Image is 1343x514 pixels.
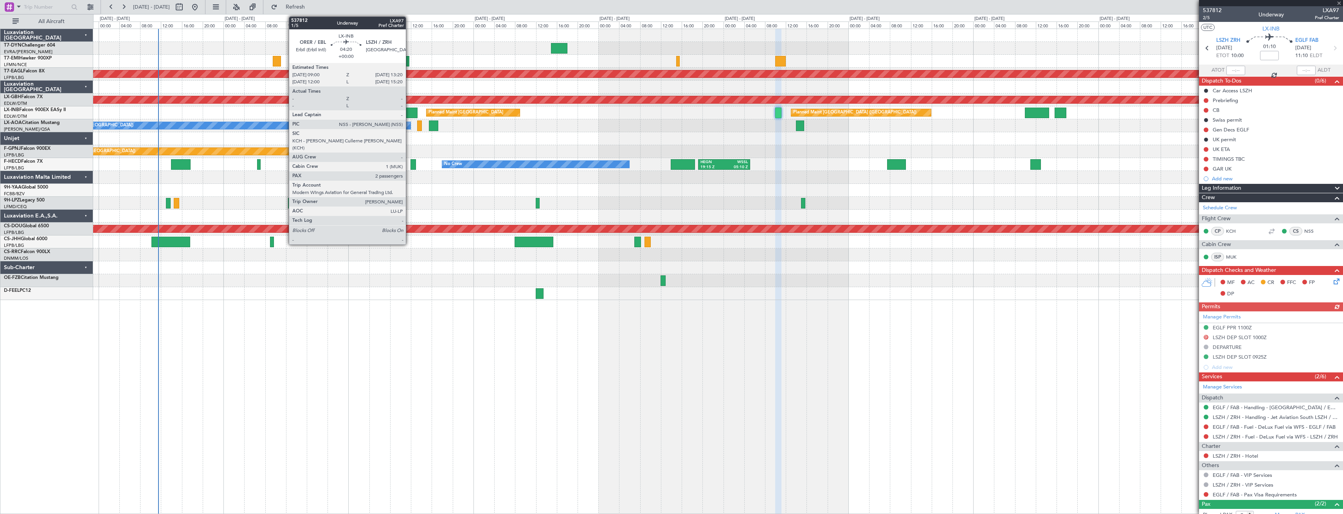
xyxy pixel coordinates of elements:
button: Refresh [267,1,314,13]
span: (2/2) [1315,500,1326,508]
a: LX-GBHFalcon 7X [4,95,43,99]
span: [DATE] [1295,44,1311,52]
div: [DATE] - [DATE] [850,16,880,22]
a: F-HECDFalcon 7X [4,159,43,164]
div: HEGN [700,160,724,165]
a: EDLW/DTM [4,101,27,106]
span: T7-EAGL [4,69,23,74]
div: 20:00 [952,22,973,29]
a: F-GPNJFalcon 900EX [4,146,50,151]
a: KCH [1226,228,1244,235]
div: Planned Maint [GEOGRAPHIC_DATA] [428,107,503,119]
div: 08:00 [890,22,911,29]
a: 9H-LPZLegacy 500 [4,198,45,203]
div: 04:00 [619,22,640,29]
span: EGLF FAB [1295,37,1318,45]
div: 05:10 Z [724,165,748,170]
div: 04:00 [119,22,140,29]
a: Schedule Crew [1203,204,1237,212]
a: LSZH / ZRH - VIP Services [1213,482,1273,488]
span: 9H-YAA [4,185,22,190]
div: UK ETA [1213,146,1230,153]
span: Dispatch Checks and Weather [1202,266,1276,275]
a: MUK [1226,253,1244,261]
div: [DATE] - [DATE] [1100,16,1130,22]
span: 537812 [1203,6,1222,14]
span: D-FEEL [4,288,20,293]
div: 16:00 [1057,22,1077,29]
div: 00:00 [1098,22,1119,29]
div: CB [1213,107,1219,113]
div: CS [1289,227,1302,235]
span: T7-EMI [4,56,19,61]
span: Pax [1202,500,1210,509]
div: 16:00 [182,22,203,29]
div: 12:00 [286,22,307,29]
div: [DATE] - [DATE] [475,16,505,22]
div: 12:00 [1161,22,1181,29]
span: CS-JHH [4,237,21,241]
div: 16:00 [557,22,578,29]
span: LX-GBH [4,95,21,99]
a: LX-AOACitation Mustang [4,120,60,125]
div: 12:00 [661,22,682,29]
div: 08:00 [1140,22,1161,29]
div: Car Access LSZH [1213,87,1252,94]
a: CS-DOUGlobal 6500 [4,224,49,228]
span: OE-FZB [4,275,21,280]
div: 16:00 [432,22,452,29]
a: LSZH / ZRH - Fuel - DeLux Fuel via WFS - LSZH / ZRH [1213,433,1338,440]
a: CS-JHHGlobal 6000 [4,237,47,241]
a: EGLF / FAB - Fuel - DeLux Fuel via WFS - EGLF / FAB [1213,424,1336,430]
span: FP [1309,279,1315,287]
div: ISP [1211,253,1224,261]
a: D-FEELPC12 [4,288,31,293]
div: 00:00 [223,22,244,29]
div: 00:00 [598,22,619,29]
span: AC [1248,279,1255,287]
span: Refresh [279,4,312,10]
div: 12:00 [161,22,182,29]
div: [DATE] - [DATE] [725,16,755,22]
a: EVRA/[PERSON_NAME] [4,49,52,55]
div: 00:00 [348,22,369,29]
span: LXA97 [1315,6,1339,14]
div: Planned Maint [GEOGRAPHIC_DATA] ([GEOGRAPHIC_DATA]) [793,107,916,119]
span: Services [1202,372,1222,381]
span: ELDT [1310,52,1322,60]
span: Cabin Crew [1202,240,1231,249]
a: T7-EAGLFalcon 8X [4,69,45,74]
div: 00:00 [99,22,119,29]
button: UTC [1201,24,1215,31]
div: 12:00 [536,22,557,29]
div: [DATE] - [DATE] [349,16,380,22]
span: (2/6) [1315,372,1326,381]
div: 20:00 [828,22,848,29]
span: [DATE] - [DATE] [133,4,170,11]
div: 08:00 [765,22,786,29]
div: 20:00 [702,22,723,29]
a: Manage Services [1203,383,1242,391]
a: LFPB/LBG [4,165,24,171]
span: CS-DOU [4,224,22,228]
a: CS-RRCFalcon 900LX [4,250,50,254]
a: LFPB/LBG [4,75,24,81]
div: 12:00 [786,22,807,29]
span: CS-RRC [4,250,21,254]
div: Gen Decs EGLF [1213,126,1249,133]
a: DNMM/LOS [4,255,28,261]
span: Leg Information [1202,184,1241,193]
a: OE-FZBCitation Mustang [4,275,59,280]
a: EGLF / FAB - Pax Visa Requirements [1213,491,1297,498]
a: FCBB/BZV [4,191,25,197]
div: TIMINGS TBC [1213,156,1245,162]
span: LSZH ZRH [1216,37,1240,45]
div: 00:00 [724,22,744,29]
span: LX-AOA [4,120,22,125]
div: 08:00 [515,22,536,29]
button: All Aircraft [9,15,85,28]
div: 08:00 [265,22,286,29]
div: 08:00 [140,22,161,29]
div: [DATE] - [DATE] [225,16,255,22]
div: 19:15 Z [700,165,724,170]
